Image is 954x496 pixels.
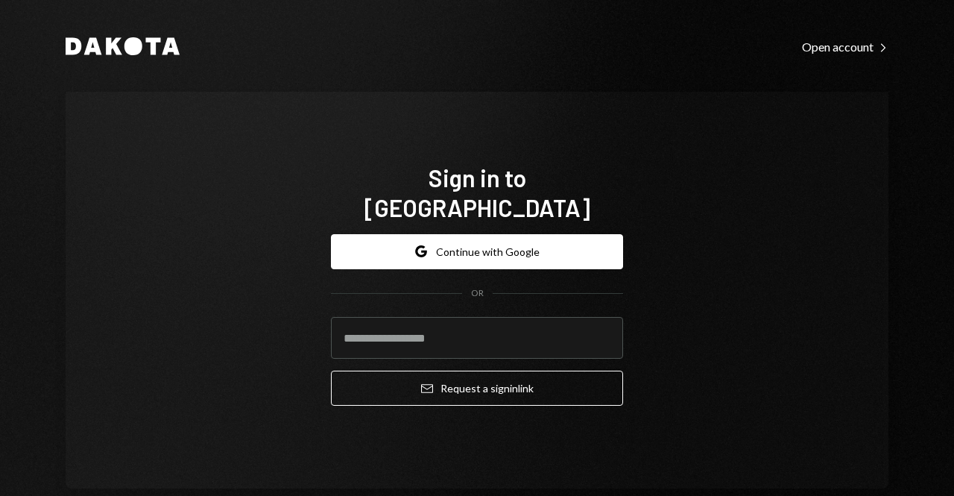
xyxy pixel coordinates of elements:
a: Open account [802,38,888,54]
button: Request a signinlink [331,371,623,406]
div: OR [471,287,484,300]
div: Open account [802,40,888,54]
h1: Sign in to [GEOGRAPHIC_DATA] [331,163,623,222]
button: Continue with Google [331,234,623,269]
